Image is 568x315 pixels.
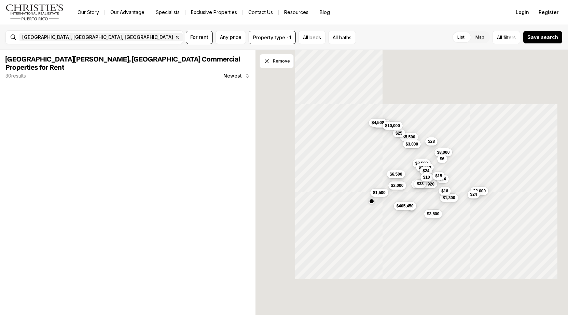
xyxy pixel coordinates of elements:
span: $25 [396,131,402,136]
span: $6,500 [390,172,402,177]
button: Login [512,5,533,19]
span: $2,750 [418,164,431,170]
button: $2,750 [416,163,434,171]
a: Resources [279,8,314,17]
span: $16 [441,188,448,194]
a: Exclusive Properties [185,8,243,17]
span: For rent [190,35,208,40]
button: Newest [219,69,254,83]
img: logo [5,4,64,20]
button: All beds [299,31,325,44]
button: Any price [216,31,246,44]
span: Any price [220,35,241,40]
label: Map [470,31,490,43]
a: Blog [314,8,335,17]
span: $405,450 [396,203,413,209]
span: $28 [428,139,435,144]
span: $2,000 [391,182,403,188]
p: 30 results [5,73,26,79]
button: All baths [328,31,356,44]
button: For rent [186,31,213,44]
span: $5,500 [403,134,415,140]
button: Contact Us [243,8,278,17]
span: $5,000 [375,121,388,126]
button: Property type · 1 [249,31,296,44]
button: Register [535,5,563,19]
span: $1,500 [373,190,386,195]
span: [GEOGRAPHIC_DATA], [GEOGRAPHIC_DATA], [GEOGRAPHIC_DATA] [22,35,173,40]
span: Save search [527,35,558,40]
button: $5,500 [400,133,418,141]
button: $10,000 [382,121,402,129]
button: $24 [436,175,448,183]
button: $3,000 [470,187,488,195]
span: Register [539,10,558,15]
button: $3,000 [403,140,421,148]
button: $1,744,920 [411,180,437,188]
button: $405,450 [393,202,416,210]
span: [GEOGRAPHIC_DATA][PERSON_NAME], [GEOGRAPHIC_DATA] Commercial Properties for Rent [5,56,240,71]
button: $10 [420,173,432,181]
span: $8,000 [437,150,449,155]
a: Our Advantage [105,8,150,17]
span: $1,300 [443,195,455,201]
span: $3,000 [405,141,418,147]
button: $6,500 [387,170,405,178]
button: $25 [393,129,405,137]
button: $24 [420,167,432,175]
span: $4,500 [371,120,384,125]
button: Dismiss drawing [260,54,294,68]
button: $10 [421,173,433,181]
button: $5,000 [373,119,391,127]
span: $24 [439,176,446,181]
span: $3,500 [415,161,428,166]
button: Allfilters [493,31,520,44]
button: $16 [439,187,451,195]
span: filters [503,34,516,41]
span: $15 [435,173,442,178]
span: $24 [422,168,429,174]
span: $24 [470,191,477,197]
span: $6 [440,156,444,161]
button: $1,500 [370,189,388,197]
span: $3,500 [427,211,439,217]
span: $3,000 [473,188,486,194]
span: Newest [223,73,242,79]
button: $4,500 [369,119,387,127]
button: $33 [414,179,426,188]
span: All [497,34,502,41]
button: $24 [467,190,480,198]
span: $33 [417,181,424,186]
a: Our Story [72,8,105,17]
button: $1,300 [440,194,458,202]
span: $10,000 [385,123,400,128]
span: $10 [423,175,430,180]
button: $3,500 [413,159,431,167]
button: $28 [425,137,438,146]
button: Save search [523,31,563,44]
button: $2,000 [388,181,406,189]
label: List [452,31,470,43]
span: Login [516,10,529,15]
button: $3,500 [424,210,442,218]
button: $6 [437,154,447,163]
a: Specialists [150,8,185,17]
button: $15 [432,172,445,180]
button: $8,000 [434,148,452,156]
span: $1,744,920 [414,181,434,187]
